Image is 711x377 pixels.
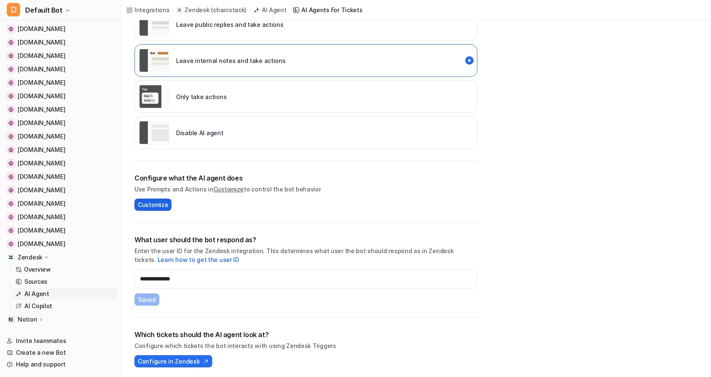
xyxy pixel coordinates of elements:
a: Sources [12,276,117,288]
p: Sources [24,278,47,286]
p: Notion [18,315,37,324]
span: [DOMAIN_NAME] [18,213,65,221]
img: docs.erigon.tech [8,107,13,112]
p: Only take actions [176,92,226,101]
img: Notion [8,317,13,322]
a: solana.com[DOMAIN_NAME] [3,37,117,48]
img: docs.polygon.technology [8,147,13,152]
img: developer.bitcoin.org [8,228,13,233]
img: docs.optimism.io [8,188,13,193]
p: Leave internal notes and take actions [176,56,286,65]
span: [DOMAIN_NAME] [18,105,65,114]
div: live::disabled [134,80,477,113]
p: ( chainstack ) [211,6,247,14]
a: Integrations [126,5,170,14]
span: [DOMAIN_NAME] [18,199,65,208]
a: docs.arbitrum.io[DOMAIN_NAME] [3,157,117,169]
img: build.avax.network [8,241,13,246]
a: docs.optimism.io[DOMAIN_NAME] [3,184,117,196]
a: docs.ton.org[DOMAIN_NAME] [3,77,117,89]
a: chainstack.com[DOMAIN_NAME] [3,23,117,35]
span: / [249,6,251,14]
span: D [7,3,20,16]
img: nimbus.guide [8,215,13,220]
div: Integrations [134,5,170,14]
div: AI Agent [262,5,287,14]
a: Zendesk(chainstack) [176,6,247,14]
a: Invite teammates [3,335,117,347]
span: [DOMAIN_NAME] [18,173,65,181]
a: docs.sui.io[DOMAIN_NAME] [3,171,117,183]
span: / [289,6,291,14]
a: AI Copilot [12,300,117,312]
span: [DOMAIN_NAME] [18,92,65,100]
button: Saved [134,293,159,306]
span: [DOMAIN_NAME] [18,240,65,248]
a: docs.polygon.technology[DOMAIN_NAME] [3,144,117,156]
div: live::external_reply [134,8,477,41]
a: aptos.dev[DOMAIN_NAME] [3,198,117,209]
img: Leave public replies and take actions [139,13,169,36]
img: Leave internal notes and take actions [139,49,169,72]
a: nimbus.guide[DOMAIN_NAME] [3,211,117,223]
a: Learn how to get the user ID [158,256,239,263]
div: live::internal_reply [134,44,477,77]
p: Leave public replies and take actions [176,20,284,29]
p: Disable AI agent [176,128,224,137]
img: developers.tron.network [8,120,13,126]
span: [DOMAIN_NAME] [18,38,65,47]
div: AI Agents for tickets [301,5,362,14]
a: developer.bitcoin.org[DOMAIN_NAME] [3,225,117,236]
p: AI Copilot [24,302,52,310]
img: Zendesk [8,255,13,260]
span: [DOMAIN_NAME] [18,25,65,33]
img: chainstack.com [8,26,13,31]
div: paused::disabled [134,116,477,149]
img: ethereum.org [8,53,13,58]
a: docs.erigon.tech[DOMAIN_NAME] [3,104,117,115]
a: hyperliquid.gitbook.io[DOMAIN_NAME] [3,90,117,102]
img: Disable AI agent [139,121,169,144]
img: aptos.dev [8,201,13,206]
span: [DOMAIN_NAME] [18,146,65,154]
h2: What user should the bot respond as? [134,235,477,245]
p: Configure which tickets the bot interacts with using Zendesk Triggers [134,341,477,350]
span: / [172,6,174,14]
a: reth.rs[DOMAIN_NAME] [3,63,117,75]
span: [DOMAIN_NAME] [18,132,65,141]
button: Customize [134,199,171,211]
img: Only take actions [139,85,169,108]
a: developers.tron.network[DOMAIN_NAME] [3,117,117,129]
p: Enter the user ID for the Zendesk integration. This determines what user the bot should respond a... [134,246,477,264]
h2: Which tickets should the AI agent look at? [134,330,477,340]
a: ethereum.org[DOMAIN_NAME] [3,50,117,62]
p: Zendesk [184,6,209,14]
span: [DOMAIN_NAME] [18,226,65,235]
img: hyperliquid.gitbook.io [8,94,13,99]
h2: Configure what the AI agent does [134,173,477,183]
p: Overview [24,265,51,274]
span: [DOMAIN_NAME] [18,159,65,168]
a: build.avax.network[DOMAIN_NAME] [3,238,117,250]
img: docs.arbitrum.io [8,161,13,166]
img: solana.com [8,40,13,45]
img: reth.rs [8,67,13,72]
a: Help and support [3,359,117,370]
a: Create a new Bot [3,347,117,359]
span: [DOMAIN_NAME] [18,186,65,194]
span: [DOMAIN_NAME] [18,65,65,73]
span: Saved [138,295,156,304]
span: [DOMAIN_NAME] [18,119,65,127]
a: AI Agent [253,5,287,14]
p: Use Prompts and Actions in to control the bot behavior [134,185,477,194]
span: Customize [138,200,168,209]
a: AI Agents for tickets [293,5,362,14]
span: [DOMAIN_NAME] [18,52,65,60]
a: Overview [12,264,117,275]
img: docs.ton.org [8,80,13,85]
span: Configure in Zendesk [138,357,200,366]
span: [DOMAIN_NAME] [18,79,65,87]
p: AI Agent [24,290,49,298]
p: Zendesk [18,253,42,262]
a: Customize [213,186,244,193]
